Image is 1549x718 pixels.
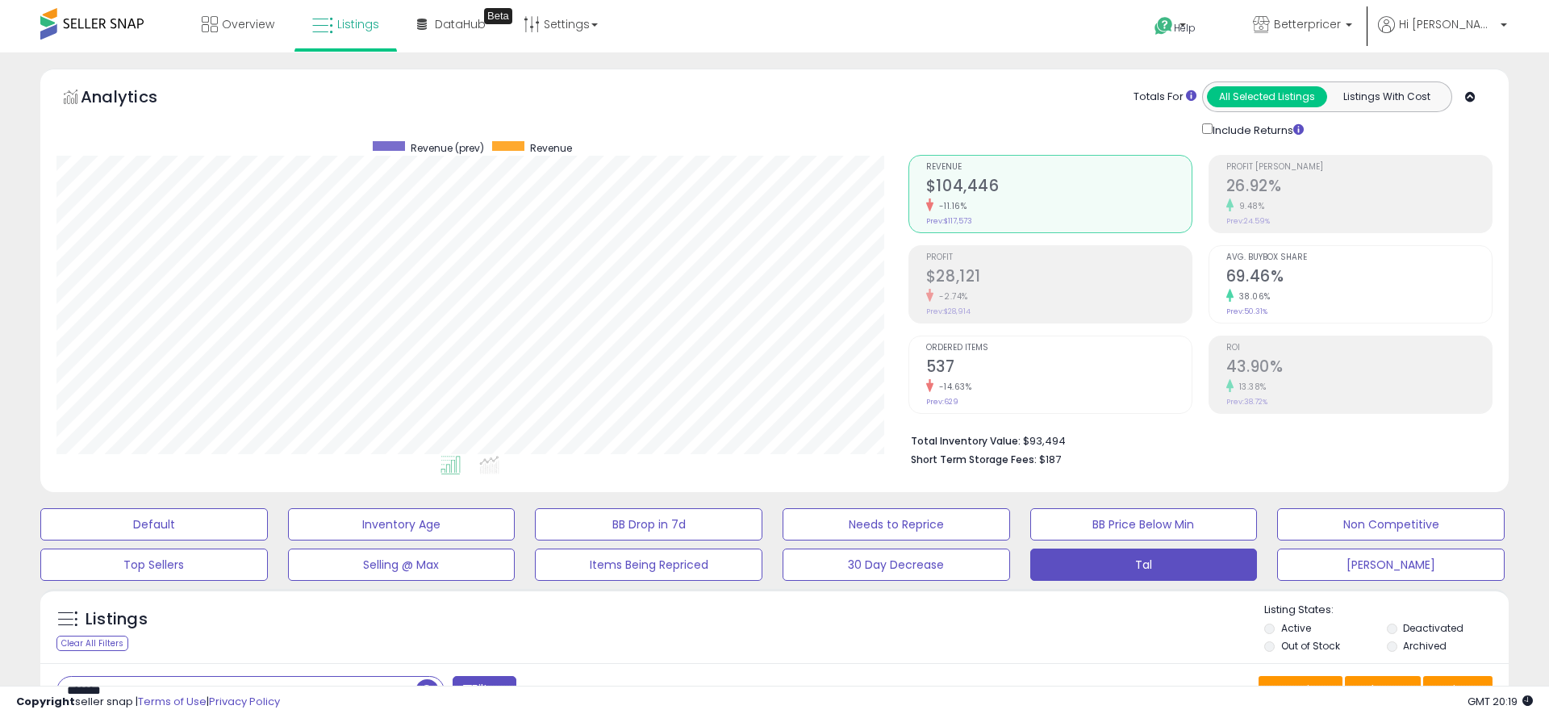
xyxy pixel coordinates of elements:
[1174,21,1196,35] span: Help
[933,381,972,393] small: -14.63%
[1226,267,1492,289] h2: 69.46%
[337,16,379,32] span: Listings
[1264,603,1508,618] p: Listing States:
[1226,307,1267,316] small: Prev: 50.31%
[1154,16,1174,36] i: Get Help
[1378,16,1507,52] a: Hi [PERSON_NAME]
[1226,216,1270,226] small: Prev: 24.59%
[1281,639,1340,653] label: Out of Stock
[933,290,968,303] small: -2.74%
[1207,86,1327,107] button: All Selected Listings
[911,430,1480,449] li: $93,494
[1403,621,1463,635] label: Deactivated
[926,397,958,407] small: Prev: 629
[1039,452,1061,467] span: $187
[1274,16,1341,32] span: Betterpricer
[1234,200,1265,212] small: 9.48%
[535,549,762,581] button: Items Being Repriced
[926,307,971,316] small: Prev: $28,914
[56,636,128,651] div: Clear All Filters
[783,508,1010,541] button: Needs to Reprice
[435,16,486,32] span: DataHub
[911,453,1037,466] b: Short Term Storage Fees:
[1277,549,1505,581] button: [PERSON_NAME]
[926,163,1192,172] span: Revenue
[222,16,274,32] span: Overview
[1234,290,1271,303] small: 38.06%
[926,267,1192,289] h2: $28,121
[1226,177,1492,198] h2: 26.92%
[16,695,280,710] div: seller snap | |
[411,141,484,155] span: Revenue (prev)
[926,253,1192,262] span: Profit
[1134,90,1196,105] div: Totals For
[1226,397,1267,407] small: Prev: 38.72%
[288,549,516,581] button: Selling @ Max
[1281,621,1311,635] label: Active
[1326,86,1447,107] button: Listings With Cost
[86,608,148,631] h5: Listings
[926,177,1192,198] h2: $104,446
[81,86,189,112] h5: Analytics
[1190,120,1323,139] div: Include Returns
[40,549,268,581] button: Top Sellers
[530,141,572,155] span: Revenue
[1142,4,1227,52] a: Help
[933,200,967,212] small: -11.16%
[1468,694,1533,709] span: 2025-10-8 20:19 GMT
[484,8,512,24] div: Tooltip anchor
[926,216,972,226] small: Prev: $117,573
[1226,344,1492,353] span: ROI
[926,357,1192,379] h2: 537
[1030,549,1258,581] button: Tal
[1226,253,1492,262] span: Avg. Buybox Share
[40,508,268,541] button: Default
[1277,508,1505,541] button: Non Competitive
[1403,639,1447,653] label: Archived
[1226,357,1492,379] h2: 43.90%
[783,549,1010,581] button: 30 Day Decrease
[1030,508,1258,541] button: BB Price Below Min
[1226,163,1492,172] span: Profit [PERSON_NAME]
[926,344,1192,353] span: Ordered Items
[16,694,75,709] strong: Copyright
[288,508,516,541] button: Inventory Age
[1234,381,1267,393] small: 13.38%
[1399,16,1496,32] span: Hi [PERSON_NAME]
[911,434,1021,448] b: Total Inventory Value:
[535,508,762,541] button: BB Drop in 7d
